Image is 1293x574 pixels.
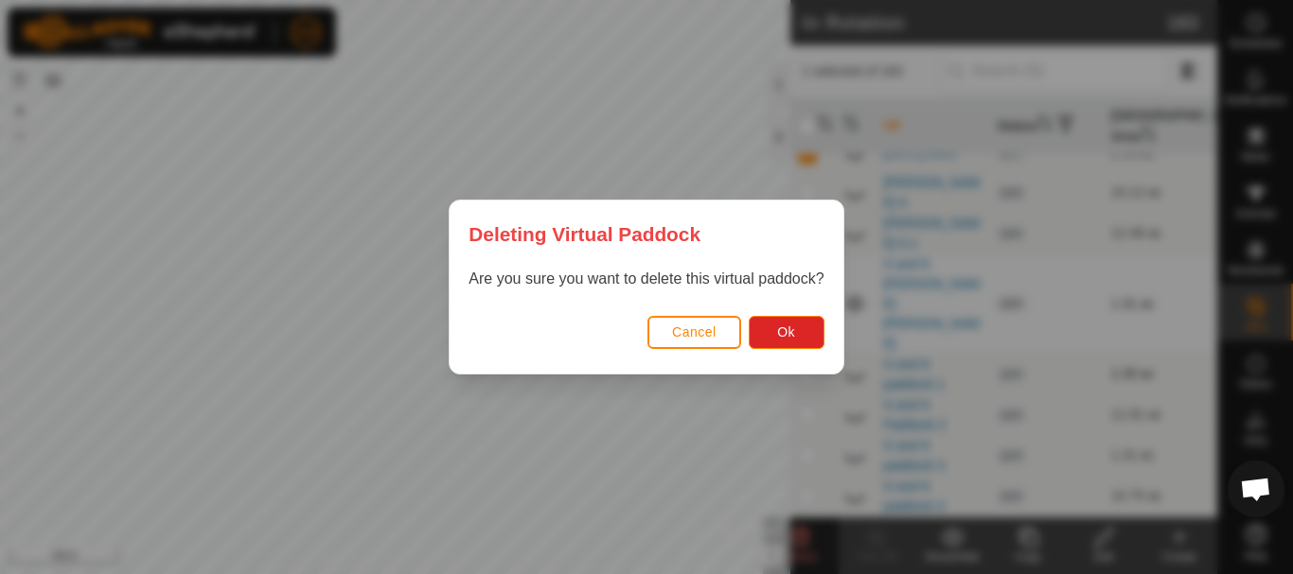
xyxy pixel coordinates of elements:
[777,324,795,339] span: Ok
[469,268,824,290] p: Are you sure you want to delete this virtual paddock?
[672,324,717,339] span: Cancel
[469,219,700,249] span: Deleting Virtual Paddock
[749,316,824,349] button: Ok
[1228,461,1284,517] div: Open chat
[647,316,741,349] button: Cancel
